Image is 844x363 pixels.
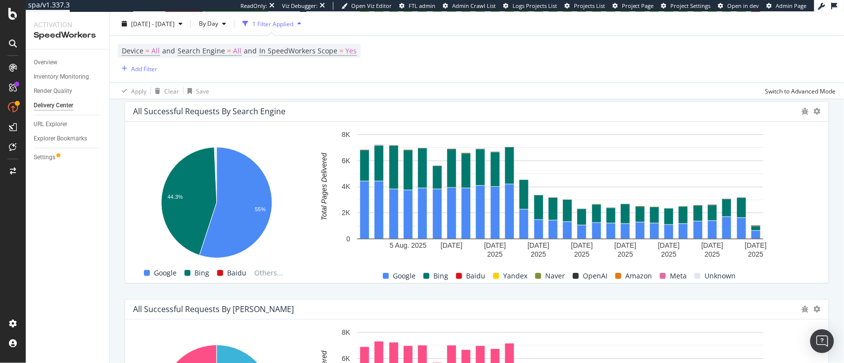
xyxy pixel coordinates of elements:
text: 2025 [574,250,589,258]
text: 2025 [530,250,546,258]
a: Inventory Monitoring [34,72,102,82]
text: [DATE] [571,241,593,249]
div: Apply [131,87,146,95]
span: = [227,46,231,55]
div: SpeedWorkers [34,30,101,41]
div: bug [802,108,809,115]
text: 8K [341,131,350,138]
span: Search Engine [178,46,225,55]
span: Admin Crawl List [452,2,496,9]
span: OpenAI [583,270,608,282]
span: In SpeedWorkers Scope [259,46,337,55]
a: Settings [34,152,102,163]
span: = [339,46,343,55]
text: 6K [341,157,350,165]
span: All [233,44,241,58]
button: By Day [195,16,230,32]
text: [DATE] [484,241,506,249]
text: 2025 [704,250,720,258]
div: Save [196,87,209,95]
span: Unknown [704,270,736,282]
span: Logs Projects List [513,2,557,9]
div: URL Explorer [34,119,67,130]
span: Baidu [466,270,485,282]
span: Bing [194,267,209,279]
span: All [151,44,160,58]
span: Others... [250,267,287,279]
text: 2025 [487,250,503,258]
span: Admin Page [776,2,807,9]
text: 6K [341,355,350,363]
text: 2025 [748,250,763,258]
svg: A chart. [133,142,300,266]
a: Overview [34,57,102,68]
div: Add Filter [131,64,157,73]
a: Open Viz Editor [341,2,392,10]
svg: A chart. [306,130,814,261]
button: Apply [118,83,146,99]
a: Logs Projects List [503,2,557,10]
text: [DATE] [658,241,680,249]
span: Yandex [503,270,527,282]
span: Open Viz Editor [351,2,392,9]
text: [DATE] [701,241,723,249]
a: FTL admin [399,2,435,10]
text: 55% [255,207,266,213]
div: bug [802,306,809,313]
a: Delivery Center [34,100,102,111]
div: All Successful Requests by [PERSON_NAME] [133,304,294,314]
div: Render Quality [34,86,72,96]
text: [DATE] [614,241,636,249]
text: [DATE] [440,241,462,249]
button: Save [184,83,209,99]
span: Yes [345,44,357,58]
button: 1 Filter Applied [238,16,305,32]
text: 2025 [617,250,633,258]
span: Google [393,270,416,282]
span: Meta [670,270,687,282]
div: Open Intercom Messenger [810,329,834,353]
span: By Day [195,19,218,28]
span: Amazon [625,270,652,282]
text: Total Pages Delivered [320,152,328,221]
span: Project Settings [671,2,711,9]
text: [DATE] [527,241,549,249]
div: All Successful Requests by Search Engine [133,106,285,116]
a: Render Quality [34,86,102,96]
div: Settings [34,152,55,163]
a: Explorer Bookmarks [34,134,102,144]
text: [DATE] [745,241,766,249]
text: 2025 [661,250,676,258]
a: Project Page [612,2,654,10]
span: Projects List [574,2,605,9]
a: Admin Crawl List [443,2,496,10]
text: 4K [341,183,350,191]
div: Switch to Advanced Mode [765,87,836,95]
span: Device [122,46,143,55]
a: Project Settings [661,2,711,10]
div: Explorer Bookmarks [34,134,87,144]
div: Viz Debugger: [282,2,318,10]
span: Google [154,267,177,279]
button: Switch to Advanced Mode [761,83,836,99]
div: Clear [164,87,179,95]
div: Overview [34,57,57,68]
span: Open in dev [728,2,759,9]
span: Naver [545,270,565,282]
text: 5 Aug. 2025 [389,241,426,249]
span: [DATE] - [DATE] [131,19,175,28]
span: = [145,46,149,55]
text: 0 [346,235,350,243]
text: 8K [341,328,350,336]
button: [DATE] - [DATE] [118,16,187,32]
div: Delivery Center [34,100,73,111]
a: URL Explorer [34,119,102,130]
a: Open in dev [718,2,759,10]
span: Baidu [227,267,246,279]
span: and [162,46,175,55]
text: 44.3% [167,194,183,200]
span: Bing [433,270,448,282]
span: FTL admin [409,2,435,9]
